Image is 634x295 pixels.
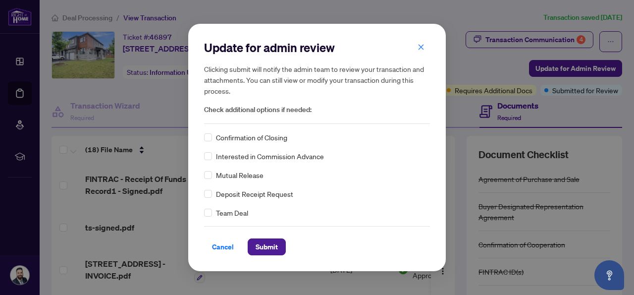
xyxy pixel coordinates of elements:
[248,238,286,255] button: Submit
[216,188,293,199] span: Deposit Receipt Request
[256,239,278,255] span: Submit
[216,132,287,143] span: Confirmation of Closing
[594,260,624,290] button: Open asap
[216,170,264,180] span: Mutual Release
[216,151,324,162] span: Interested in Commission Advance
[418,44,424,51] span: close
[204,104,430,116] span: Check additional options if needed:
[204,63,430,96] h5: Clicking submit will notify the admin team to review your transaction and attachments. You can st...
[216,207,248,218] span: Team Deal
[212,239,234,255] span: Cancel
[204,40,430,56] h2: Update for admin review
[204,238,242,255] button: Cancel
